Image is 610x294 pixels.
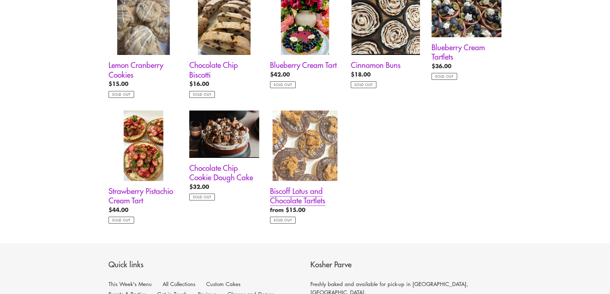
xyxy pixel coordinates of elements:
[109,260,300,271] p: Quick links
[163,280,195,287] a: All Collections
[109,280,152,287] a: This Week's Menu
[206,280,240,287] a: Custom Cakes
[310,260,501,271] p: Kosher Parve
